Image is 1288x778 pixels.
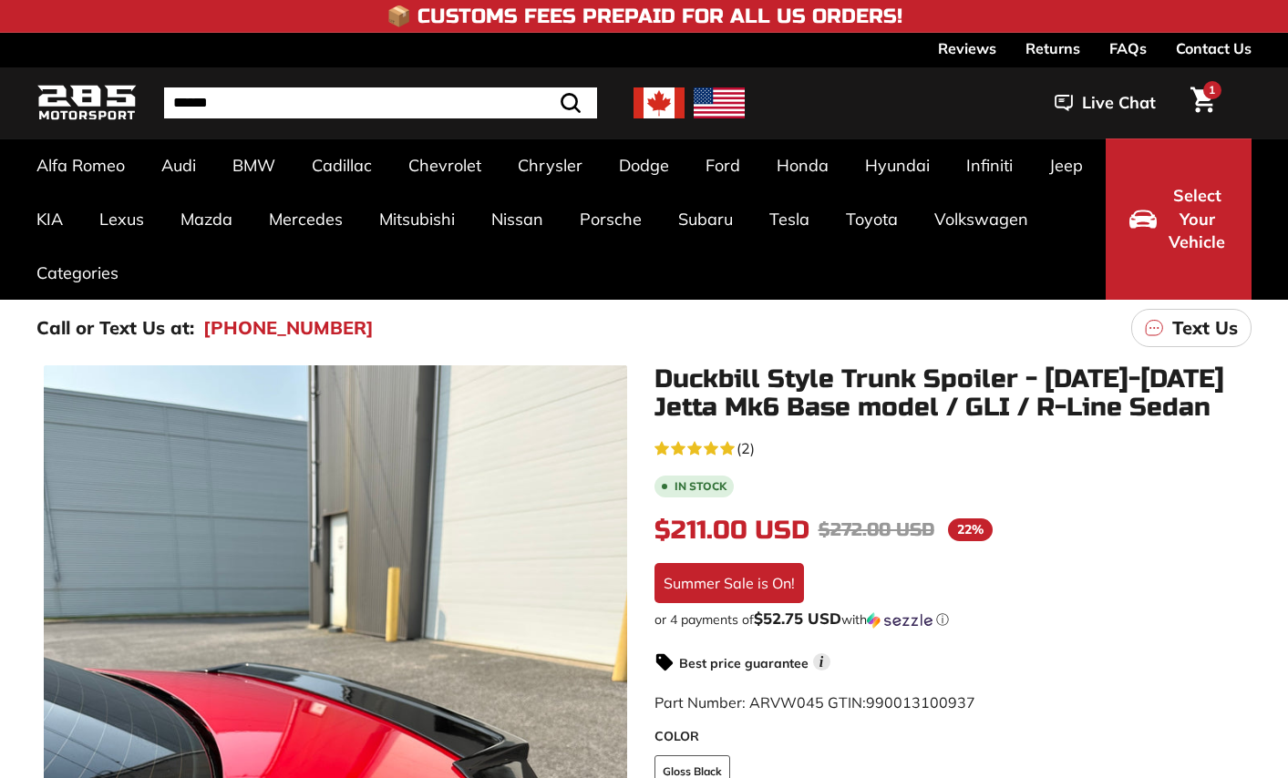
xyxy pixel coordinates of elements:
a: KIA [18,192,81,246]
button: Select Your Vehicle [1106,138,1252,300]
a: Text Us [1131,309,1252,347]
span: i [813,653,830,671]
a: Lexus [81,192,162,246]
span: $52.75 USD [754,609,841,628]
a: Audi [143,138,214,192]
a: Alfa Romeo [18,138,143,192]
b: In stock [675,481,726,492]
a: Hyundai [847,138,948,192]
span: $211.00 USD [654,515,809,546]
span: (2) [737,437,755,459]
a: Volkswagen [916,192,1046,246]
a: Cadillac [294,138,390,192]
a: Contact Us [1176,33,1252,64]
span: 1 [1209,83,1215,97]
a: Jeep [1031,138,1101,192]
a: Nissan [473,192,562,246]
a: Mitsubishi [361,192,473,246]
a: BMW [214,138,294,192]
input: Search [164,87,597,118]
a: [PHONE_NUMBER] [203,314,374,342]
p: Call or Text Us at: [36,314,194,342]
img: Logo_285_Motorsport_areodynamics_components [36,82,137,125]
a: Chrysler [500,138,601,192]
a: Ford [687,138,758,192]
div: or 4 payments of with [654,610,1252,629]
span: 22% [948,518,993,541]
button: Live Chat [1031,80,1180,126]
a: Cart [1180,72,1226,134]
a: Mercedes [251,192,361,246]
a: Honda [758,138,847,192]
span: Live Chat [1082,91,1156,115]
a: FAQs [1109,33,1147,64]
span: $272.00 USD [819,518,934,541]
strong: Best price guarantee [679,655,809,671]
div: Summer Sale is On! [654,563,804,603]
a: Reviews [938,33,996,64]
label: COLOR [654,727,1252,746]
img: Sezzle [867,612,933,629]
a: Mazda [162,192,251,246]
a: Tesla [751,192,828,246]
h1: Duckbill Style Trunk Spoiler - [DATE]-[DATE] Jetta Mk6 Base model / GLI / R-Line Sedan [654,365,1252,422]
a: Subaru [660,192,751,246]
span: 990013100937 [866,693,975,711]
p: Text Us [1172,314,1238,342]
a: Toyota [828,192,916,246]
span: Select Your Vehicle [1166,184,1228,254]
span: Part Number: ARVW045 GTIN: [654,693,975,711]
a: Dodge [601,138,687,192]
a: Returns [1025,33,1080,64]
div: or 4 payments of$52.75 USDwithSezzle Click to learn more about Sezzle [654,610,1252,629]
h4: 📦 Customs Fees Prepaid for All US Orders! [386,5,902,27]
a: Chevrolet [390,138,500,192]
a: Categories [18,246,137,300]
a: Infiniti [948,138,1031,192]
a: 5.0 rating (2 votes) [654,435,1252,459]
a: Porsche [562,192,660,246]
